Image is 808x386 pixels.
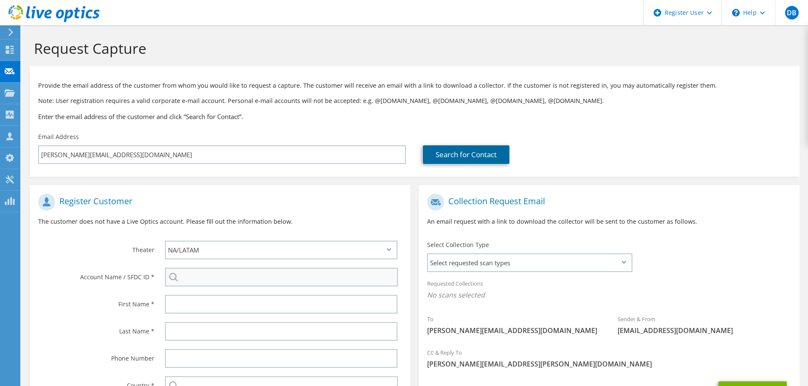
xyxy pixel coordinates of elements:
[419,344,799,373] div: CC & Reply To
[618,326,791,335] span: [EMAIL_ADDRESS][DOMAIN_NAME]
[419,275,799,306] div: Requested Collections
[427,241,489,249] label: Select Collection Type
[34,39,791,57] h1: Request Capture
[38,295,154,308] label: First Name *
[732,9,740,17] svg: \n
[38,112,791,121] h3: Enter the email address of the customer and click “Search for Contact”.
[38,241,154,254] label: Theater
[38,194,397,211] h1: Register Customer
[427,290,791,300] span: No scans selected
[427,194,786,211] h1: Collection Request Email
[609,310,800,339] div: Sender & From
[423,145,509,164] a: Search for Contact
[427,326,601,335] span: [PERSON_NAME][EMAIL_ADDRESS][DOMAIN_NAME]
[38,96,791,106] p: Note: User registration requires a valid corporate e-mail account. Personal e-mail accounts will ...
[428,254,631,271] span: Select requested scan types
[427,217,791,226] p: An email request with a link to download the collector will be sent to the customer as follows.
[38,349,154,363] label: Phone Number
[38,217,402,226] p: The customer does not have a Live Optics account. Please fill out the information below.
[38,81,791,90] p: Provide the email address of the customer from whom you would like to request a capture. The cust...
[38,133,79,141] label: Email Address
[38,322,154,336] label: Last Name *
[785,6,799,19] span: DB
[419,310,609,339] div: To
[427,359,791,369] span: [PERSON_NAME][EMAIL_ADDRESS][PERSON_NAME][DOMAIN_NAME]
[38,268,154,281] label: Account Name / SFDC ID *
